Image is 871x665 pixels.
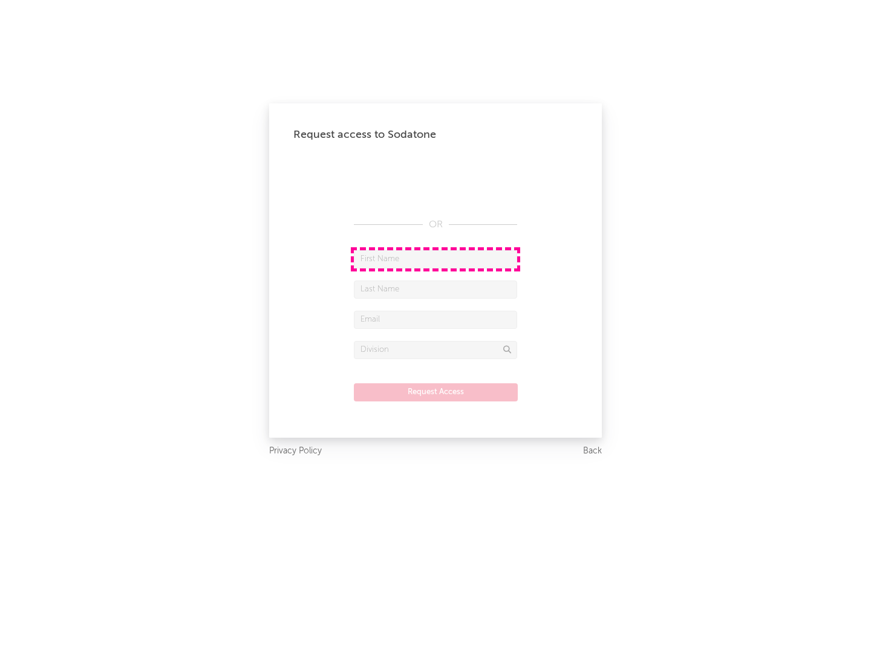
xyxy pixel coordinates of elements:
[583,444,602,459] a: Back
[293,128,578,142] div: Request access to Sodatone
[354,250,517,268] input: First Name
[354,341,517,359] input: Division
[354,281,517,299] input: Last Name
[354,311,517,329] input: Email
[354,383,518,401] button: Request Access
[269,444,322,459] a: Privacy Policy
[354,218,517,232] div: OR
